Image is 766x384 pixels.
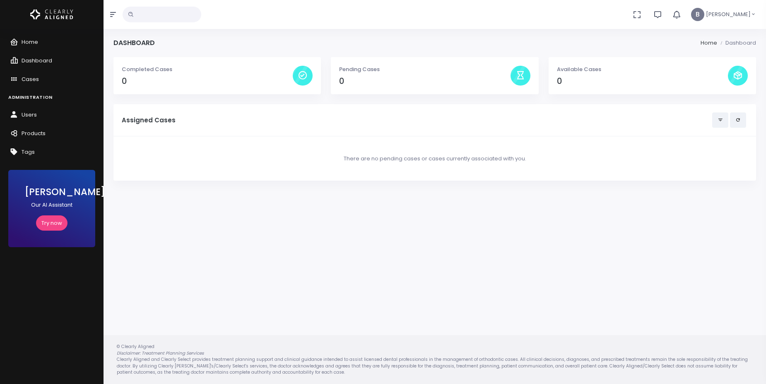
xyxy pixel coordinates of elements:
[122,117,712,124] h5: Assigned Cases
[22,75,39,83] span: Cases
[717,39,756,47] li: Dashboard
[117,350,204,356] em: Disclaimer: Treatment Planning Services
[339,65,510,74] p: Pending Cases
[22,38,38,46] span: Home
[22,148,35,156] span: Tags
[122,65,293,74] p: Completed Cases
[22,111,37,119] span: Users
[122,76,293,86] h4: 0
[25,186,79,198] h3: [PERSON_NAME]
[22,129,46,137] span: Products
[122,145,748,173] div: There are no pending cases or cases currently associated with you.
[706,10,751,19] span: [PERSON_NAME]
[30,6,73,23] img: Logo Horizontal
[113,39,155,47] h4: Dashboard
[22,57,52,64] span: Dashboard
[701,39,717,47] li: Home
[108,343,761,376] div: © Clearly Aligned Clearly Aligned and Clearly Select provides treatment planning support and clin...
[557,65,728,74] p: Available Cases
[25,201,79,209] p: Our AI Assistant
[691,8,704,21] span: B
[339,76,510,86] h4: 0
[36,215,67,231] a: Try now
[557,76,728,86] h4: 0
